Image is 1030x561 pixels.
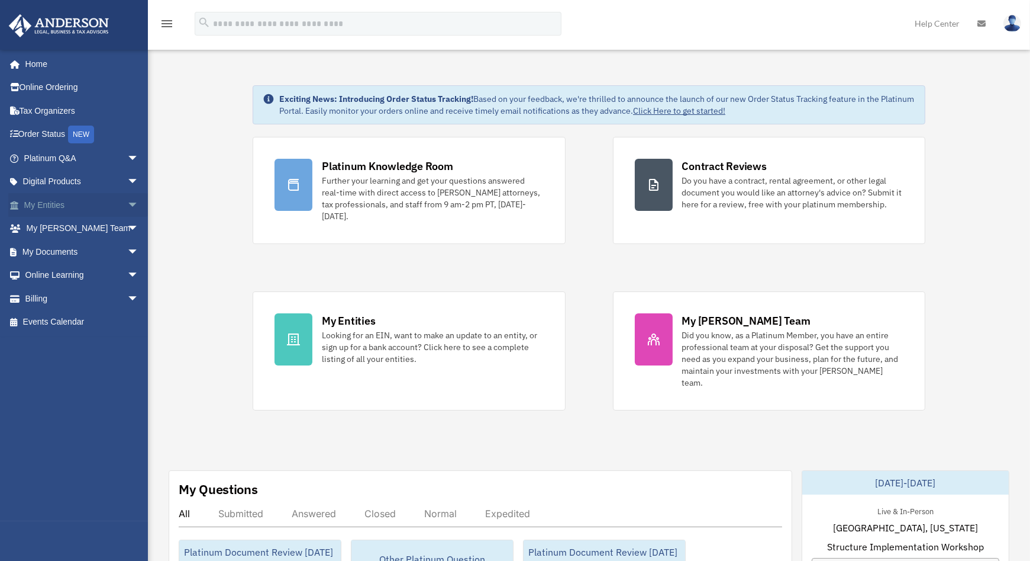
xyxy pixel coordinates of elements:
[364,508,396,520] div: Closed
[8,217,157,241] a: My [PERSON_NAME] Teamarrow_drop_down
[179,508,190,520] div: All
[127,217,151,241] span: arrow_drop_down
[218,508,263,520] div: Submitted
[279,93,915,117] div: Based on your feedback, we're thrilled to announce the launch of our new Order Status Tracking fe...
[8,123,157,147] a: Order StatusNEW
[613,137,925,244] a: Contract Reviews Do you have a contract, rental agreement, or other legal document you would like...
[160,21,174,31] a: menu
[279,94,473,104] strong: Exciting News: Introducing Order Status Tracking!
[8,76,157,100] a: Online Ordering
[198,16,211,29] i: search
[127,146,151,171] span: arrow_drop_down
[179,480,258,498] div: My Questions
[833,521,978,535] span: [GEOGRAPHIC_DATA], [US_STATE]
[5,14,112,37] img: Anderson Advisors Platinum Portal
[322,159,453,174] div: Platinum Knowledge Room
[8,310,157,334] a: Events Calendar
[160,17,174,31] i: menu
[322,313,375,328] div: My Entities
[682,159,767,174] div: Contract Reviews
[322,175,543,222] div: Further your learning and get your questions answered real-time with direct access to [PERSON_NAM...
[682,313,811,328] div: My [PERSON_NAME] Team
[827,540,984,554] span: Structure Implementation Workshop
[633,105,725,116] a: Click Here to get started!
[613,291,925,411] a: My [PERSON_NAME] Team Did you know, as a Platinum Member, you have an entire professional team at...
[8,240,157,264] a: My Documentsarrow_drop_down
[1003,15,1021,32] img: User Pic
[127,287,151,311] span: arrow_drop_down
[8,264,157,287] a: Online Learningarrow_drop_down
[424,508,457,520] div: Normal
[8,170,157,194] a: Digital Productsarrow_drop_down
[253,137,565,244] a: Platinum Knowledge Room Further your learning and get your questions answered real-time with dire...
[127,240,151,264] span: arrow_drop_down
[127,170,151,194] span: arrow_drop_down
[322,329,543,365] div: Looking for an EIN, want to make an update to an entity, or sign up for a bank account? Click her...
[8,146,157,170] a: Platinum Q&Aarrow_drop_down
[802,471,1009,495] div: [DATE]-[DATE]
[8,99,157,123] a: Tax Organizers
[8,287,157,310] a: Billingarrow_drop_down
[868,504,943,517] div: Live & In-Person
[8,52,151,76] a: Home
[8,193,157,217] a: My Entitiesarrow_drop_down
[682,329,903,389] div: Did you know, as a Platinum Member, you have an entire professional team at your disposal? Get th...
[68,126,94,143] div: NEW
[485,508,530,520] div: Expedited
[292,508,336,520] div: Answered
[253,291,565,411] a: My Entities Looking for an EIN, want to make an update to an entity, or sign up for a bank accoun...
[127,193,151,217] span: arrow_drop_down
[682,175,903,210] div: Do you have a contract, rental agreement, or other legal document you would like an attorney's ad...
[127,264,151,288] span: arrow_drop_down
